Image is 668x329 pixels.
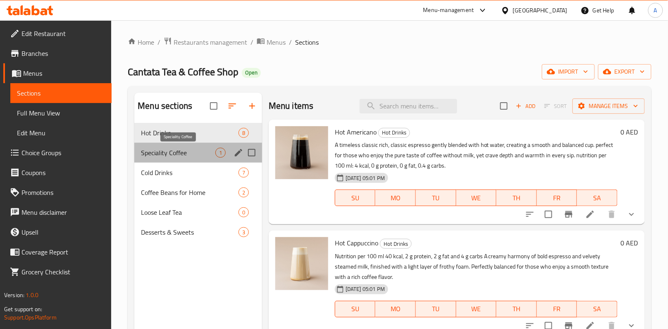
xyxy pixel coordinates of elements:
nav: breadcrumb [128,37,651,48]
span: import [549,67,588,77]
svg: Show Choices [627,209,637,219]
span: MO [379,303,413,315]
button: sort-choices [520,204,540,224]
div: Open [242,68,261,78]
span: Upsell [21,227,105,237]
span: Version: [4,290,24,300]
a: Coupons [3,163,112,183]
a: Coverage Report [3,242,112,262]
span: Promotions [21,187,105,197]
span: Coupons [21,168,105,178]
span: Edit Restaurant [21,29,105,38]
span: Sort sections [222,96,242,116]
span: [DATE] 05:01 PM [342,285,388,293]
a: Edit menu item [585,209,595,219]
div: Cold Drinks7 [134,163,262,183]
span: Grocery Checklist [21,267,105,277]
span: Select to update [540,206,557,223]
button: SU [335,301,375,317]
div: Speciality Coffee1edit [134,143,262,163]
button: SA [577,190,618,206]
span: A [654,6,657,15]
span: 8 [239,129,248,137]
button: TH [496,301,537,317]
img: Hot Cappuccino [275,237,328,290]
span: 3 [239,228,248,236]
span: Desserts & Sweets [141,227,239,237]
button: TU [416,190,456,206]
span: WE [460,192,494,204]
span: Select all sections [205,97,222,115]
button: TH [496,190,537,206]
div: items [239,187,249,197]
span: Menus [267,37,286,47]
button: Add section [242,96,262,116]
div: items [215,148,226,158]
a: Sections [10,83,112,103]
img: Hot Americano [275,126,328,179]
span: 1.0.0 [26,290,38,300]
span: FR [540,303,574,315]
a: Promotions [3,183,112,202]
h2: Menu sections [138,100,192,112]
button: Branch-specific-item [559,204,579,224]
div: [GEOGRAPHIC_DATA] [513,6,568,15]
span: Open [242,69,261,76]
span: 0 [239,209,248,216]
input: search [360,99,457,113]
button: TU [416,301,456,317]
span: Menu disclaimer [21,207,105,217]
div: Menu-management [423,5,474,15]
span: 1 [216,149,225,157]
span: WE [460,303,494,315]
span: Hot Cappuccino [335,237,378,249]
button: WE [456,301,497,317]
button: SU [335,190,375,206]
div: Desserts & Sweets3 [134,222,262,242]
span: Add item [513,100,539,113]
div: Loose Leaf Tea0 [134,202,262,222]
span: SU [339,303,372,315]
span: [DATE] 05:01 PM [342,174,388,182]
button: delete [602,204,622,224]
p: A timeless classic rich, classic espresso gently blended with hot water, creating a smooth and ba... [335,140,618,171]
span: Coffee Beans for Home [141,187,239,197]
span: TU [419,192,453,204]
span: Loose Leaf Tea [141,207,239,217]
button: export [598,64,651,79]
span: Sections [295,37,319,47]
span: Coverage Report [21,247,105,257]
div: Hot Drinks8 [134,123,262,143]
span: Speciality Coffee [141,148,215,158]
button: WE [456,190,497,206]
button: FR [537,190,577,206]
span: Cold Drinks [141,168,239,178]
span: Choice Groups [21,148,105,158]
span: 7 [239,169,248,177]
a: Menus [3,63,112,83]
div: Hot Drinks [380,239,412,249]
div: Coffee Beans for Home2 [134,183,262,202]
span: TU [419,303,453,315]
button: show more [622,204,642,224]
div: items [239,227,249,237]
span: export [605,67,645,77]
a: Menus [257,37,286,48]
a: Support.OpsPlatform [4,312,57,323]
span: Hot Drinks [379,128,410,137]
a: Menu disclaimer [3,202,112,222]
span: 2 [239,189,248,197]
nav: Menu sections [134,120,262,245]
h6: 0 AED [621,126,638,138]
span: Cantata Tea & Coffee Shop [128,62,239,81]
span: Select section first [539,100,573,113]
a: Home [128,37,154,47]
button: Manage items [573,98,645,114]
button: SA [577,301,618,317]
span: Manage items [579,101,638,111]
a: Restaurants management [164,37,247,48]
button: FR [537,301,577,317]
